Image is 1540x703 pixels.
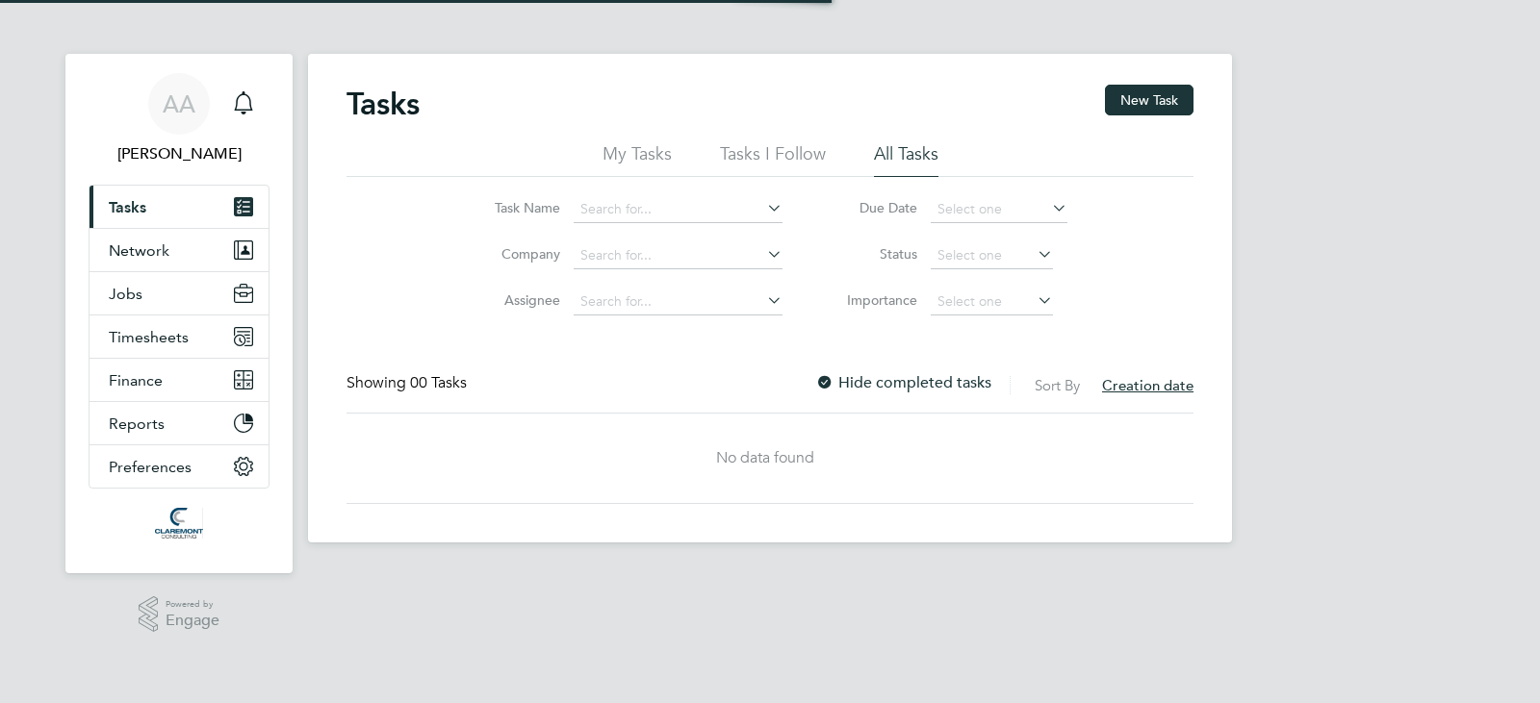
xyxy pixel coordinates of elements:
[89,508,269,539] a: Go to home page
[931,289,1053,315] input: Select one
[163,91,195,116] span: AA
[574,289,783,315] input: Search for...
[1035,376,1080,394] label: Sort By
[166,596,219,613] span: Powered by
[346,85,420,123] h2: Tasks
[90,272,269,314] button: Jobs
[474,199,560,216] label: Task Name
[831,199,917,216] label: Due Date
[109,328,189,346] span: Timesheets
[89,73,269,165] a: AA[PERSON_NAME]
[90,359,269,401] button: Finance
[474,245,560,263] label: Company
[109,458,192,476] span: Preferences
[574,196,783,223] input: Search for...
[1105,85,1193,115] button: New Task
[90,229,269,271] button: Network
[931,242,1053,269] input: Select one
[346,448,1184,468] div: No data found
[1102,376,1193,394] span: Creation date
[574,242,783,269] input: Search for...
[346,373,471,393] div: Showing
[831,245,917,263] label: Status
[109,241,169,260] span: Network
[139,596,220,633] a: Powered byEngage
[815,373,991,392] label: Hide completed tasks
[89,142,269,165] span: Afzal Ahmed
[109,285,142,303] span: Jobs
[831,291,917,309] label: Importance
[90,445,269,488] button: Preferences
[410,373,467,392] span: 00 Tasks
[65,54,293,573] nav: Main navigation
[166,613,219,629] span: Engage
[109,414,165,433] span: Reports
[90,186,269,228] a: Tasks
[474,291,560,309] label: Assignee
[109,198,146,216] span: Tasks
[155,508,202,539] img: claremontconsulting1-logo-retina.png
[90,315,269,358] button: Timesheets
[931,196,1067,223] input: Select one
[109,371,163,389] span: Finance
[874,142,938,177] li: All Tasks
[603,142,672,177] li: My Tasks
[720,142,826,177] li: Tasks I Follow
[90,402,269,444] button: Reports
